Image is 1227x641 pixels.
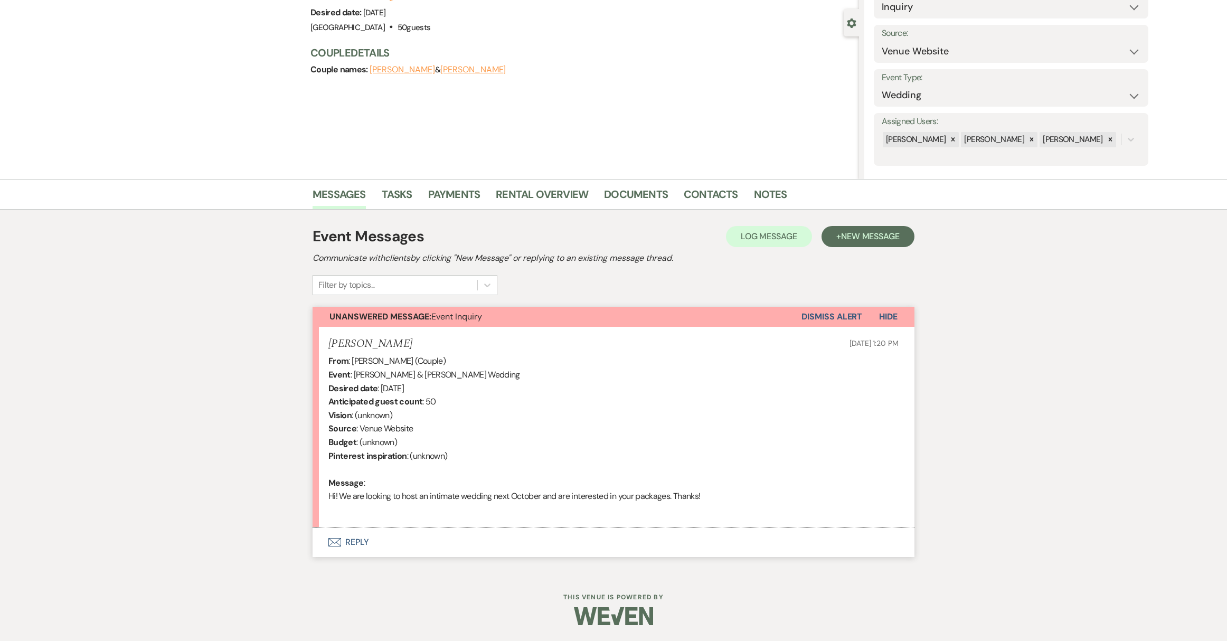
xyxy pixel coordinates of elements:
b: Anticipated guest count [328,396,422,407]
label: Event Type: [882,70,1140,86]
h2: Communicate with clients by clicking "New Message" or replying to an existing message thread. [313,252,914,265]
span: Event Inquiry [329,311,482,322]
b: Source [328,423,356,434]
button: Unanswered Message:Event Inquiry [313,307,801,327]
a: Payments [428,186,480,209]
a: Rental Overview [496,186,588,209]
span: & [370,64,506,75]
a: Documents [604,186,668,209]
h3: Couple Details [310,45,848,60]
button: [PERSON_NAME] [370,65,435,74]
button: [PERSON_NAME] [440,65,506,74]
div: : [PERSON_NAME] (Couple) : [PERSON_NAME] & [PERSON_NAME] Wedding : [DATE] : 50 : (unknown) : Venu... [328,354,899,516]
span: [DATE] 1:20 PM [850,338,899,348]
b: Vision [328,410,352,421]
b: Desired date [328,383,377,394]
a: Notes [754,186,787,209]
a: Messages [313,186,366,209]
span: Hide [879,311,898,322]
button: Close lead details [847,17,856,27]
span: Desired date: [310,7,363,18]
span: New Message [841,231,900,242]
b: Budget [328,437,356,448]
img: Weven Logo [574,598,653,635]
b: Pinterest inspiration [328,450,407,461]
b: Message [328,477,364,488]
b: From [328,355,348,366]
button: Log Message [726,226,812,247]
h5: [PERSON_NAME] [328,337,412,351]
h1: Event Messages [313,225,424,248]
div: Filter by topics... [318,279,375,291]
div: [PERSON_NAME] [1040,132,1105,147]
button: Dismiss Alert [801,307,862,327]
button: +New Message [822,226,914,247]
button: Hide [862,307,914,327]
b: Event [328,369,351,380]
span: [GEOGRAPHIC_DATA] [310,22,385,33]
div: [PERSON_NAME] [961,132,1026,147]
div: [PERSON_NAME] [883,132,948,147]
a: Tasks [382,186,412,209]
span: Couple names: [310,64,370,75]
strong: Unanswered Message: [329,311,431,322]
span: 50 guests [398,22,431,33]
label: Assigned Users: [882,114,1140,129]
button: Reply [313,527,914,557]
a: Contacts [684,186,738,209]
span: Log Message [741,231,797,242]
label: Source: [882,26,1140,41]
span: [DATE] [363,7,385,18]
